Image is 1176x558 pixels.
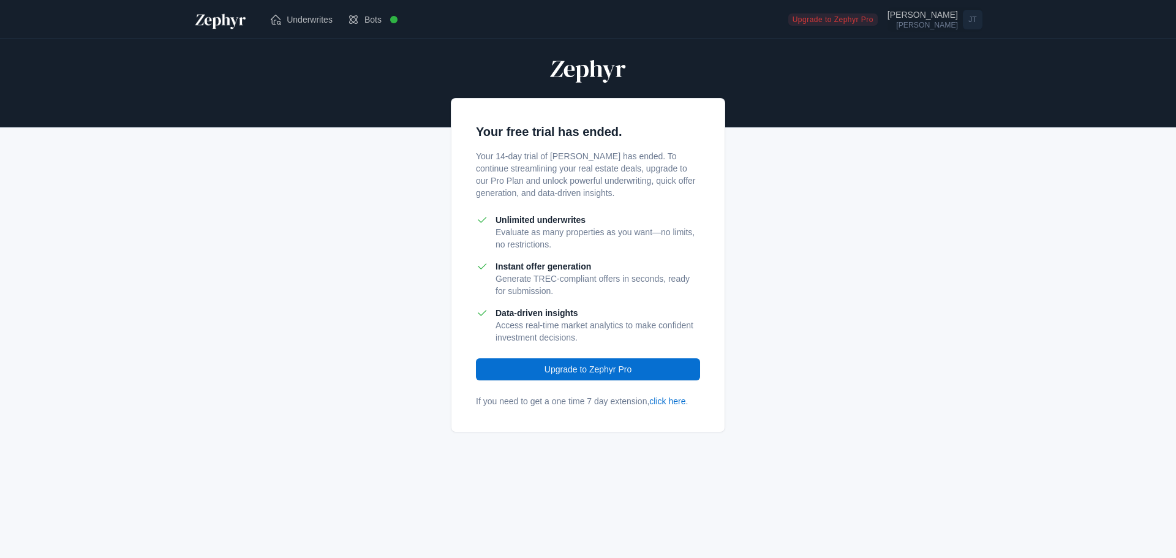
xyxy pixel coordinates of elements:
[548,54,628,83] img: Zephyr Logo
[476,150,700,199] p: Your 14-day trial of [PERSON_NAME] has ended. To continue streamlining your real estate deals, up...
[496,319,700,344] span: Access real-time market analytics to make confident investment decisions.
[476,358,700,380] a: Upgrade to Zephyr Pro
[888,10,958,19] div: [PERSON_NAME]
[496,273,700,297] span: Generate TREC-compliant offers in seconds, ready for submission.
[788,13,878,26] a: Upgrade to Zephyr Pro
[476,123,700,140] h2: Your free trial has ended.
[888,21,958,29] div: [PERSON_NAME]
[194,10,247,29] img: Zephyr Logo
[340,2,413,37] a: Bots
[496,260,700,273] strong: Instant offer generation
[476,395,700,407] p: If you need to get a one time 7 day extension, .
[888,7,982,32] a: Open user menu
[496,226,700,251] span: Evaluate as many properties as you want—no limits, no restrictions.
[496,214,700,226] strong: Unlimited underwrites
[496,307,700,319] strong: Data-driven insights
[262,7,340,32] a: Underwrites
[649,396,685,406] a: click here
[364,13,382,26] span: Bots
[287,13,333,26] span: Underwrites
[963,10,982,29] span: JT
